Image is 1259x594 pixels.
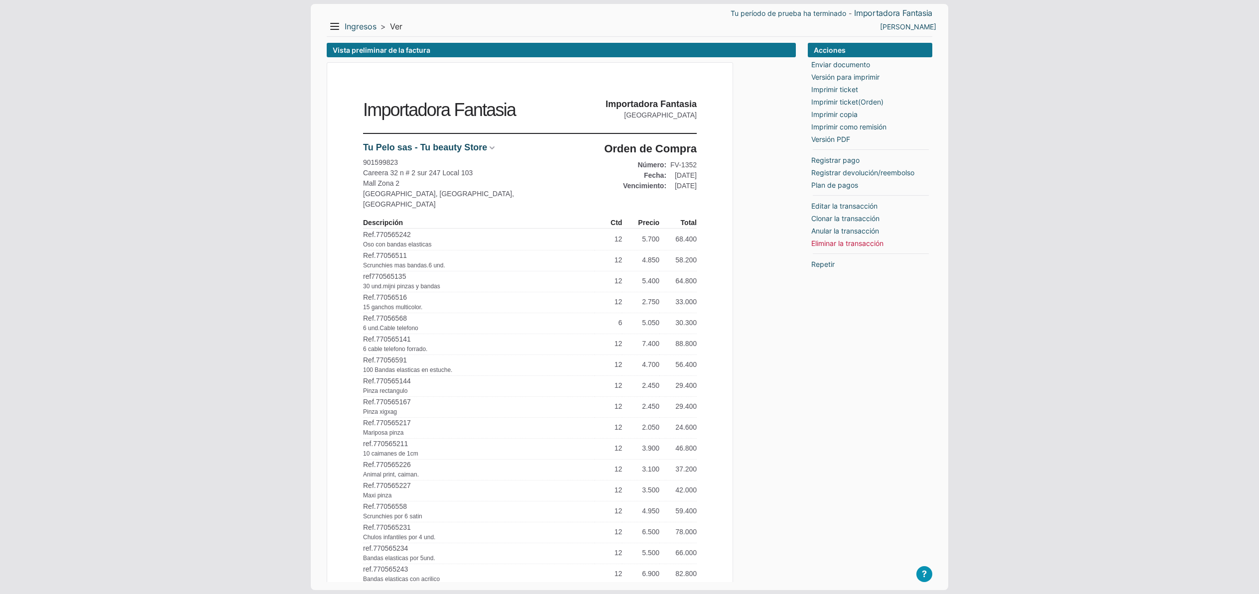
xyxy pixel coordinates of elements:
a: Plan de pagos [811,180,858,190]
div: Ref.770565217 [363,417,595,437]
div: 6 und.Cable telefono [363,324,418,333]
div: 12 [595,438,622,458]
a: Imprimir copia [811,109,858,119]
div: Pinza xigxag [363,407,397,416]
div: 12 [595,396,622,416]
div: Ctd [595,218,622,229]
div: 12 [595,564,622,584]
div: Ref.77056516 [363,292,595,312]
div: 12 [595,271,622,291]
div: Chulos infantiles por 4 und. [363,533,435,542]
div: Ref.770565144 [363,375,595,395]
div: Ref.770565226 [363,459,595,479]
div: 59.400 [659,501,697,521]
a: Tu período de prueba ha terminado [731,8,846,18]
button: ? [916,566,932,582]
a: Registrar devolución/reembolso [811,167,914,178]
div: 15 ganchos multicolor. [363,303,422,312]
div: 2.750 [622,292,659,312]
a: Anular la transacción [811,226,879,236]
a: Imprimir ticket [811,84,858,95]
div: 24.600 [659,417,697,437]
div: Bandas elasticas por 5und. [363,554,435,563]
div: Ref.770565242 [363,230,595,249]
div: 7.400 [622,334,659,354]
div: 12 [595,375,622,395]
div: Oso con bandas elasticas [363,240,431,249]
div: 12 [595,543,622,563]
div: 29.400 [659,375,697,395]
span: Ver [390,21,402,32]
a: Repetir [811,259,835,269]
div: [DATE] [670,181,697,191]
div: 10 caimanes de 1cm [363,449,418,458]
a: Registrar pago [811,155,860,165]
div: 12 [595,334,622,354]
div: 2.450 [622,396,659,416]
div: 12 [595,522,622,542]
div: 78.000 [659,522,697,542]
div: 12 [595,292,622,312]
a: Ingresos [345,21,377,32]
div: Scrunchies mas bandas.6 und. [363,261,445,270]
div: Ref.77056558 [363,501,595,521]
div: 2.450 [622,375,659,395]
button: Menu [327,18,343,34]
div: Vencimiento: [623,181,666,191]
div: Careera 32 n # 2 sur 247 Local 103 [363,168,528,178]
div: 30.300 [659,313,697,333]
div: 46.800 [659,438,697,458]
div: Scrunchies por 6 satin [363,512,422,521]
div: 66.000 [659,543,697,563]
div: 4.700 [622,355,659,374]
div: Ref.770565227 [363,480,595,500]
div: FV-1352 [670,160,697,170]
a: Imprimir como remisión [811,121,886,132]
div: Animal print, caiman. [363,470,419,479]
div: 12 [595,230,622,249]
div: Mariposa pinza [363,428,403,437]
div: 58.200 [659,250,697,270]
div: Ref.77056511 [363,250,595,270]
span: - [849,10,852,16]
div: 4.850 [622,250,659,270]
div: 88.800 [659,334,697,354]
div: 3.900 [622,438,659,458]
div: Orden de Compra [604,142,697,156]
div: 12 [595,459,622,479]
div: 12 [595,355,622,374]
a: Tu Pelo sas - Tu beauty Store [363,142,487,153]
div: 12 [595,501,622,521]
a: Importadora Fantasia [854,8,932,18]
div: 68.400 [659,230,697,249]
a: Enviar documento [811,59,870,70]
div: 3.500 [622,480,659,500]
div: ref770565135 [363,271,595,291]
div: ref.770565243 [363,564,595,584]
div: 82.800 [659,564,697,584]
a: Imprimir ticket(Orden) [811,97,883,107]
span: > [380,21,386,32]
div: 12 [595,250,622,270]
a: Versión para imprimir [811,72,880,82]
div: Descripción [363,218,595,229]
div: ref.770565234 [363,543,595,563]
a: Clonar la transacción [811,213,880,224]
a: Editar la transacción [811,201,878,211]
div: [GEOGRAPHIC_DATA] [606,110,697,120]
div: Importadora Fantasia [606,99,697,110]
div: 5.500 [622,543,659,563]
div: 6 [595,313,622,333]
div: Bandas elasticas con acrilico [363,575,440,584]
div: 30 und.mijni pinzas y bandas [363,282,440,291]
a: Versión PDF [811,134,850,144]
div: [DATE] [670,170,697,181]
div: 5.700 [622,230,659,249]
a: Luisa Fernanda Palacio [880,21,936,32]
div: Ref.77056568 [363,313,595,333]
div: ref.770565211 [363,438,595,458]
div: 100 Bandas elasticas en estuche. [363,365,452,374]
div: 2.050 [622,417,659,437]
div: Ref.77056591 [363,355,595,374]
div: Maxi pinza [363,491,391,500]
